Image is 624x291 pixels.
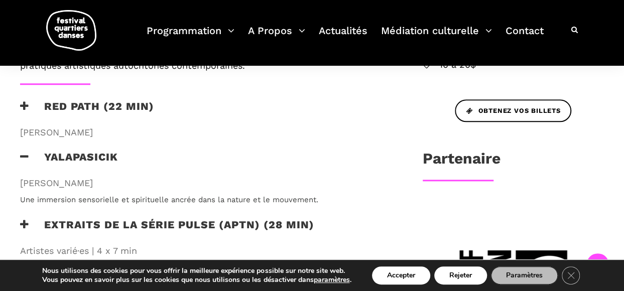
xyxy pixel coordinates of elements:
span: Obtenez vos billets [466,106,560,116]
button: paramètres [313,275,349,284]
a: Programmation [147,22,234,52]
span: [PERSON_NAME] [20,176,390,191]
a: Actualités [319,22,367,52]
span: Une immersion sensorielle et spirituelle ancrée dans la nature et le mouvement. [20,195,318,204]
a: Contact [506,22,544,52]
span: [PERSON_NAME] [20,125,390,140]
h3: Extraits de la série PULSE (APTN) (28 min) [20,218,314,243]
button: Close GDPR Cookie Banner [562,266,580,284]
button: Paramètres [491,266,558,284]
p: Vous pouvez en savoir plus sur les cookies que nous utilisons ou les désactiver dans . [42,275,351,284]
a: Obtenez vos billets [455,99,571,122]
a: A Propos [248,22,305,52]
h3: RED PATH (22 min) [20,100,154,125]
button: Accepter [372,266,430,284]
h3: Yalapasicik [20,151,118,176]
p: Nous utilisons des cookies pour vous offrir la meilleure expérience possible sur notre site web. [42,266,351,275]
a: Médiation culturelle [381,22,492,52]
button: Rejeter [434,266,487,284]
h3: Partenaire [423,150,501,175]
span: Artistes varié·es | 4 x 7 min [20,244,390,258]
img: logo-fqd-med [46,10,96,51]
